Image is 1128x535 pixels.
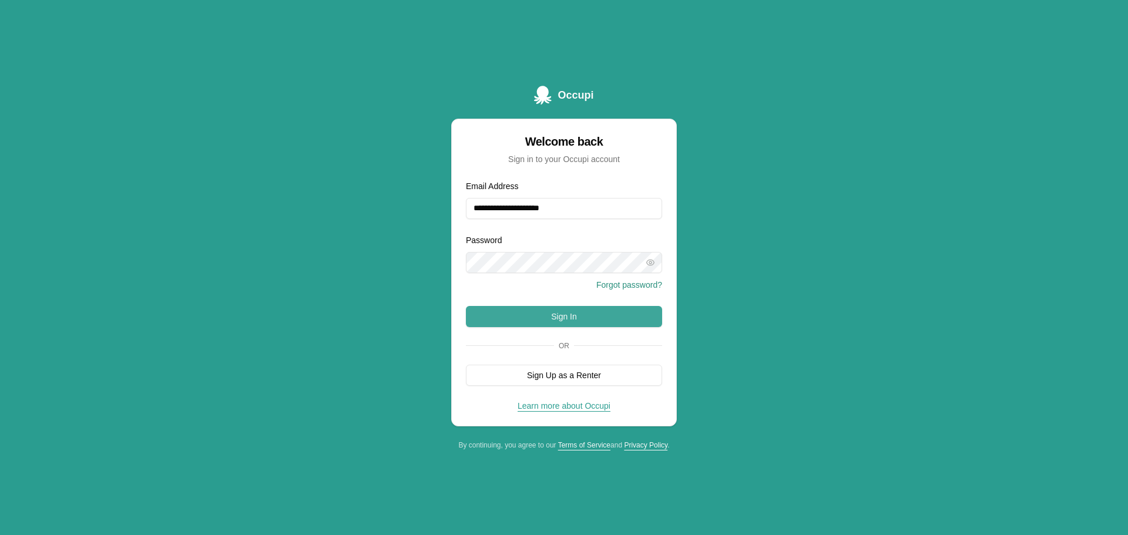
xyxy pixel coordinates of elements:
[466,365,662,386] button: Sign Up as a Renter
[558,87,593,103] span: Occupi
[466,133,662,150] div: Welcome back
[518,401,610,410] a: Learn more about Occupi
[596,279,662,291] button: Forgot password?
[558,441,610,449] a: Terms of Service
[451,440,677,450] div: By continuing, you agree to our and .
[466,153,662,165] div: Sign in to your Occupi account
[466,181,518,191] label: Email Address
[624,441,667,449] a: Privacy Policy
[466,235,502,245] label: Password
[466,306,662,327] button: Sign In
[554,341,574,351] span: Or
[534,86,593,105] a: Occupi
